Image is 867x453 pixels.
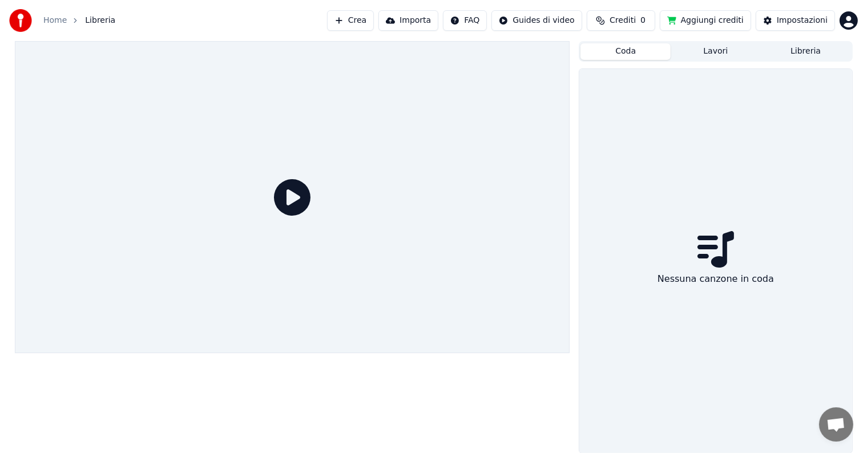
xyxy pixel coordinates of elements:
button: Crediti0 [587,10,655,31]
nav: breadcrumb [43,15,115,26]
button: Guides di video [491,10,582,31]
span: 0 [640,15,646,26]
button: Importa [378,10,438,31]
span: Libreria [85,15,115,26]
button: FAQ [443,10,487,31]
span: Crediti [610,15,636,26]
button: Libreria [761,43,851,60]
button: Coda [580,43,671,60]
img: youka [9,9,32,32]
div: Impostazioni [777,15,828,26]
button: Aggiungi crediti [660,10,751,31]
a: Home [43,15,67,26]
div: Aprire la chat [819,407,853,442]
button: Lavori [671,43,761,60]
button: Crea [327,10,374,31]
div: Nessuna canzone in coda [653,268,779,290]
button: Impostazioni [756,10,835,31]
